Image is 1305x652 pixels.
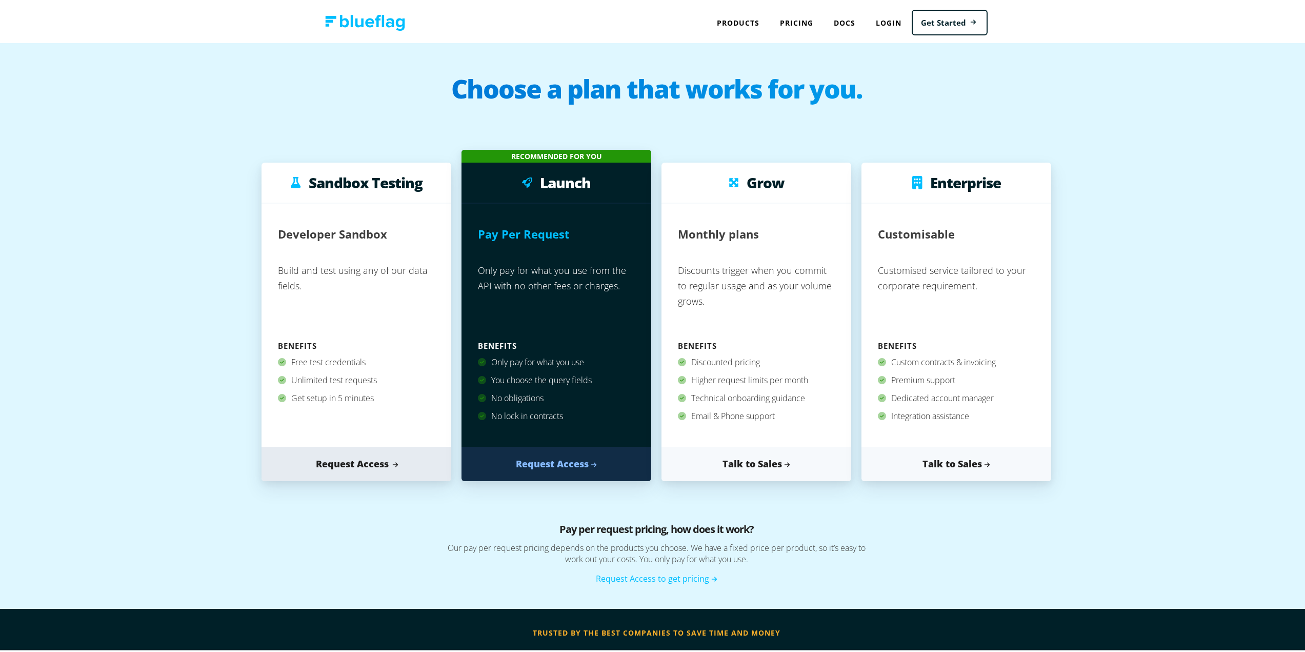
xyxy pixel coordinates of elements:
[262,445,451,479] a: Request Access
[359,623,954,639] h3: trusted by the best companies to save time and money
[596,571,717,582] a: Request Access to get pricing
[878,256,1035,336] p: Customised service tailored to your corporate requirement.
[878,218,955,246] h2: Customisable
[374,540,938,570] p: Our pay per request pricing depends on the products you choose. We have a fixed price per product...
[461,445,651,479] a: Request Access
[678,387,835,405] div: Technical onboarding guidance
[878,351,1035,369] div: Custom contracts & invoicing
[478,405,635,423] div: No lock in contracts
[707,10,770,31] div: Products
[861,445,1051,479] a: Talk to Sales
[478,387,635,405] div: No obligations
[461,148,651,161] div: Recommended for you
[866,10,912,31] a: Login to Blue Flag application
[678,218,759,246] h2: Monthly plans
[278,256,435,336] p: Build and test using any of our data fields.
[278,351,435,369] div: Free test credentials
[930,173,1001,188] h3: Enterprise
[10,74,1302,115] h1: Choose a plan that works for you.
[878,369,1035,387] div: Premium support
[374,520,938,540] h3: Pay per request pricing, how does it work?
[678,405,835,423] div: Email & Phone support
[278,369,435,387] div: Unlimited test requests
[478,256,635,336] p: Only pay for what you use from the API with no other fees or charges.
[824,10,866,31] a: Docs
[912,8,988,34] a: Get Started
[478,351,635,369] div: Only pay for what you use
[478,218,570,246] h2: Pay Per Request
[678,369,835,387] div: Higher request limits per month
[540,173,591,188] h3: Launch
[878,405,1035,423] div: Integration assistance
[478,369,635,387] div: You choose the query fields
[678,256,835,336] p: Discounts trigger when you commit to regular usage and as your volume grows.
[747,173,784,188] h3: Grow
[309,173,423,188] h3: Sandbox Testing
[661,445,851,479] a: Talk to Sales
[678,351,835,369] div: Discounted pricing
[278,218,387,246] h2: Developer Sandbox
[278,387,435,405] div: Get setup in 5 minutes
[878,387,1035,405] div: Dedicated account manager
[770,10,824,31] a: Pricing
[325,13,405,29] img: Blue Flag logo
